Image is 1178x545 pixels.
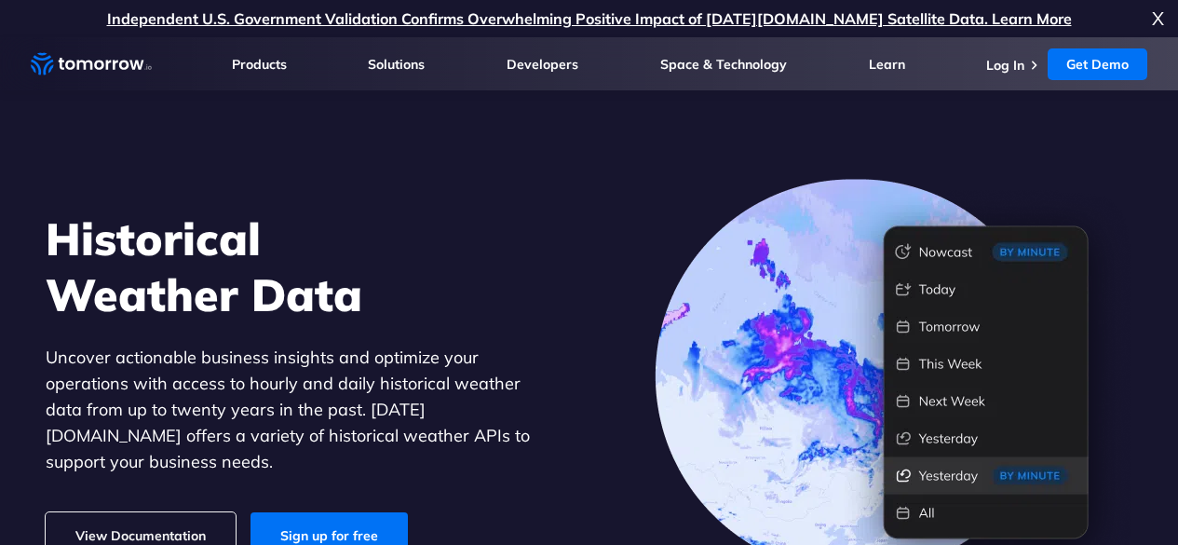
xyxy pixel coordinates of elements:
[1048,48,1147,80] a: Get Demo
[46,211,558,322] h1: Historical Weather Data
[31,50,152,78] a: Home link
[368,56,425,73] a: Solutions
[869,56,905,73] a: Learn
[46,345,558,475] p: Uncover actionable business insights and optimize your operations with access to hourly and daily...
[660,56,787,73] a: Space & Technology
[986,57,1024,74] a: Log In
[507,56,578,73] a: Developers
[232,56,287,73] a: Products
[107,9,1072,28] a: Independent U.S. Government Validation Confirms Overwhelming Positive Impact of [DATE][DOMAIN_NAM...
